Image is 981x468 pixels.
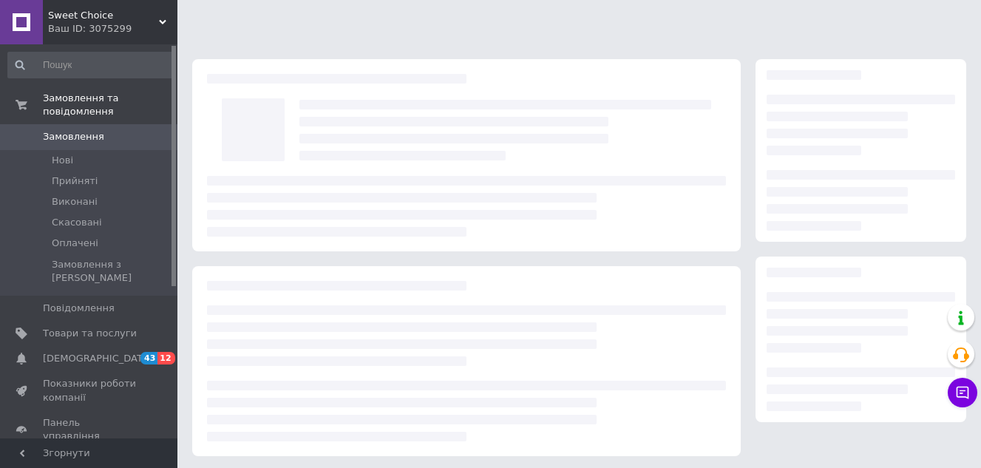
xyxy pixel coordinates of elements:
div: Ваш ID: 3075299 [48,22,177,35]
span: Товари та послуги [43,327,137,340]
span: Замовлення та повідомлення [43,92,177,118]
span: Панель управління [43,416,137,443]
span: Оплачені [52,237,98,250]
span: Прийняті [52,174,98,188]
span: Замовлення [43,130,104,143]
span: Нові [52,154,73,167]
span: [DEMOGRAPHIC_DATA] [43,352,152,365]
span: Скасовані [52,216,102,229]
span: Повідомлення [43,302,115,315]
span: Sweet Choice [48,9,159,22]
span: 43 [140,352,157,364]
button: Чат з покупцем [948,378,977,407]
span: Замовлення з [PERSON_NAME] [52,258,173,285]
span: 12 [157,352,174,364]
span: Виконані [52,195,98,208]
span: Показники роботи компанії [43,377,137,404]
input: Пошук [7,52,174,78]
